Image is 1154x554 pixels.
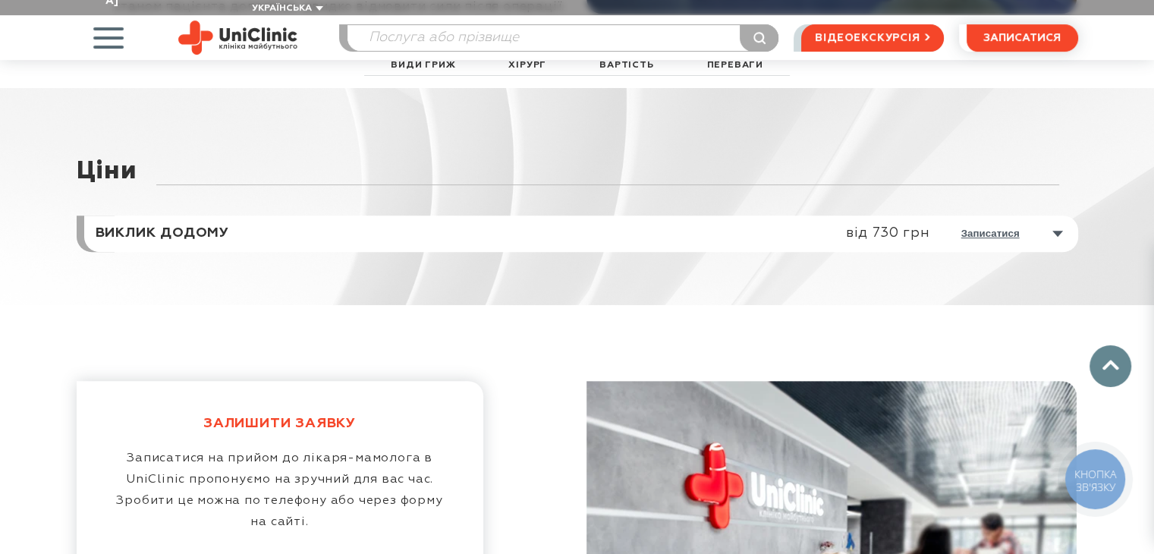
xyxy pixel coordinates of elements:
span: Українська [252,4,312,13]
span: КНОПКА ЗВ'ЯЗКУ [1074,467,1116,494]
a: Переваги [703,56,767,75]
a: Види гриж [387,56,459,75]
input: Послуга або прізвище [347,25,778,51]
a: відеоекскурсія [801,24,943,52]
button: записатися [961,228,1020,239]
a: хірург [505,56,550,75]
a: Вартість [596,56,657,75]
div: Залишити заявку [111,415,449,444]
img: Uniclinic [178,20,297,55]
span: відеоекскурсія [815,25,920,51]
div: Ціни [77,158,137,216]
p: Записатися на прийом до лікаря-мамолога в UniClinic пропонуємо на зручний для вас час. Зробити це... [111,448,449,533]
span: записатися [983,33,1061,43]
button: записатися [967,24,1078,52]
button: Українська [248,3,323,14]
